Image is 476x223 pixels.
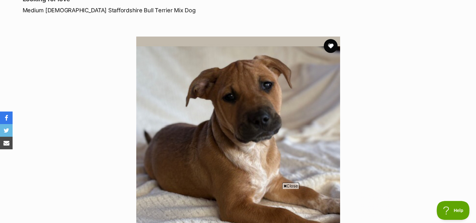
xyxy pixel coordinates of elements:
span: Close [282,183,299,189]
iframe: Advertisement [86,192,391,220]
button: favourite [324,39,338,53]
p: Medium [DEMOGRAPHIC_DATA] Staffordshire Bull Terrier Mix Dog [23,6,289,14]
iframe: Help Scout Beacon - Open [437,201,470,220]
